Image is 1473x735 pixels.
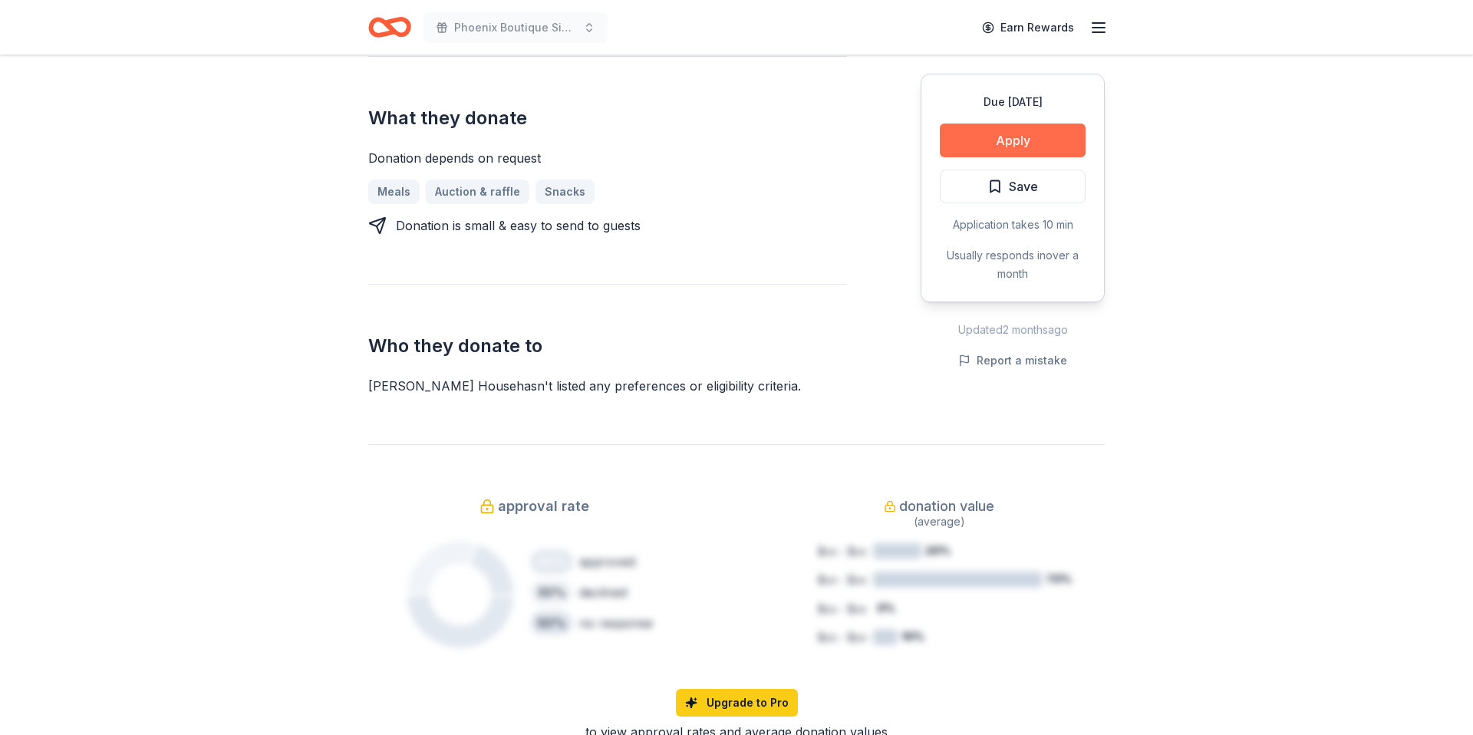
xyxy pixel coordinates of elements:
[423,12,608,43] button: Phoenix Boutique Sip & Shop
[368,180,420,204] a: Meals
[921,321,1105,339] div: Updated 2 months ago
[454,18,577,37] span: Phoenix Boutique Sip & Shop
[877,602,895,615] tspan: 0%
[940,124,1086,157] button: Apply
[498,494,589,519] span: approval rate
[973,14,1083,41] a: Earn Rewards
[579,552,635,571] div: approved
[530,580,573,605] div: 30 %
[579,583,627,602] div: declined
[368,377,847,395] div: [PERSON_NAME] House hasn ' t listed any preferences or eligibility criteria.
[940,216,1086,234] div: Application takes 10 min
[940,246,1086,283] div: Usually responds in over a month
[958,351,1067,370] button: Report a mistake
[426,180,529,204] a: Auction & raffle
[818,602,867,615] tspan: $xx - $xx
[368,149,847,167] div: Donation depends on request
[530,611,573,635] div: 50 %
[899,494,994,519] span: donation value
[368,106,847,130] h2: What they donate
[368,9,411,45] a: Home
[1046,572,1072,585] tspan: 70%
[535,180,595,204] a: Snacks
[676,689,798,717] a: Upgrade to Pro
[818,573,867,586] tspan: $xx - $xx
[396,216,641,235] div: Donation is small & easy to send to guests
[1009,176,1038,196] span: Save
[818,631,867,644] tspan: $xx - $xx
[925,544,951,557] tspan: 20%
[368,334,847,358] h2: Who they donate to
[773,513,1105,531] div: (average)
[940,170,1086,203] button: Save
[530,549,573,574] div: 20 %
[901,630,924,643] tspan: 10%
[940,93,1086,111] div: Due [DATE]
[579,614,653,632] div: no response
[818,545,867,558] tspan: $xx - $xx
